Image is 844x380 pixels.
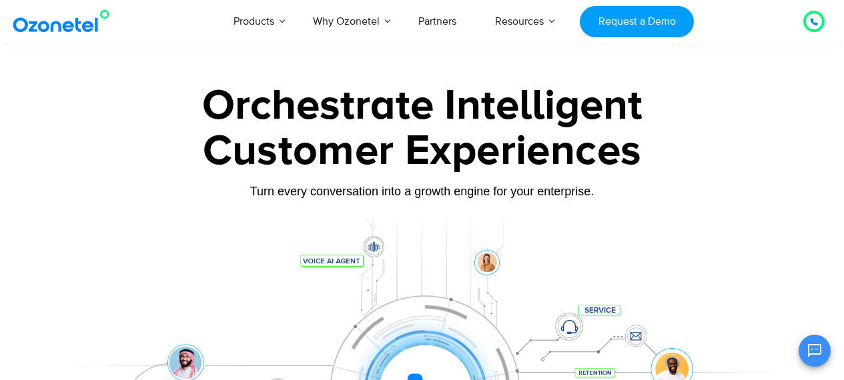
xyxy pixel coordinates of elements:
button: Open chat [799,335,831,367]
div: Customer Experiences [52,119,793,183]
a: Request a Demo [580,6,694,37]
div: Orchestrate Intelligent [52,85,793,127]
div: Turn every conversation into a growth engine for your enterprise. [52,184,793,199]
